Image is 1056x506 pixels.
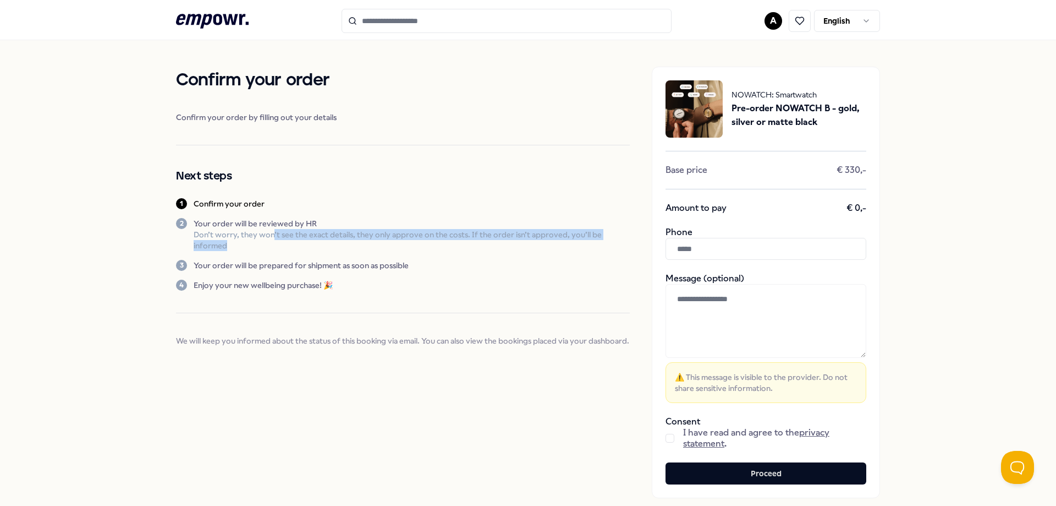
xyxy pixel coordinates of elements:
[665,416,866,449] div: Consent
[194,260,409,271] p: Your order will be prepared for shipment as soon as possible
[176,280,187,291] div: 4
[1001,451,1034,484] iframe: Help Scout Beacon - Open
[176,335,630,346] span: We will keep you informed about the status of this booking via email. You can also view the booki...
[194,218,630,229] p: Your order will be reviewed by HR
[665,203,727,214] span: Amount to pay
[194,198,265,209] p: Confirm your order
[765,12,782,30] button: A
[176,260,187,271] div: 3
[176,218,187,229] div: 2
[176,198,187,209] div: 1
[176,67,630,94] h1: Confirm your order
[342,9,672,33] input: Search for products, categories or subcategories
[732,89,866,101] span: NOWATCH: Smartwatch
[665,165,707,176] span: Base price
[176,167,630,185] h2: Next steps
[665,80,723,138] img: package image
[846,203,866,214] span: € 0,-
[665,227,866,260] div: Phone
[837,165,866,176] span: € 330,-
[675,372,857,394] span: ⚠️ This message is visible to the provider. Do not share sensitive information.
[665,463,866,485] button: Proceed
[732,101,866,129] span: Pre-order NOWATCH B - gold, silver or matte black
[683,427,866,449] span: I have read and agree to the .
[194,229,630,251] p: Don’t worry, they won’t see the exact details, they only approve on the costs. If the order isn’t...
[176,112,630,123] span: Confirm your order by filling out your details
[665,273,866,403] div: Message (optional)
[683,427,829,449] a: privacy statement
[194,280,333,291] p: Enjoy your new wellbeing purchase! 🎉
